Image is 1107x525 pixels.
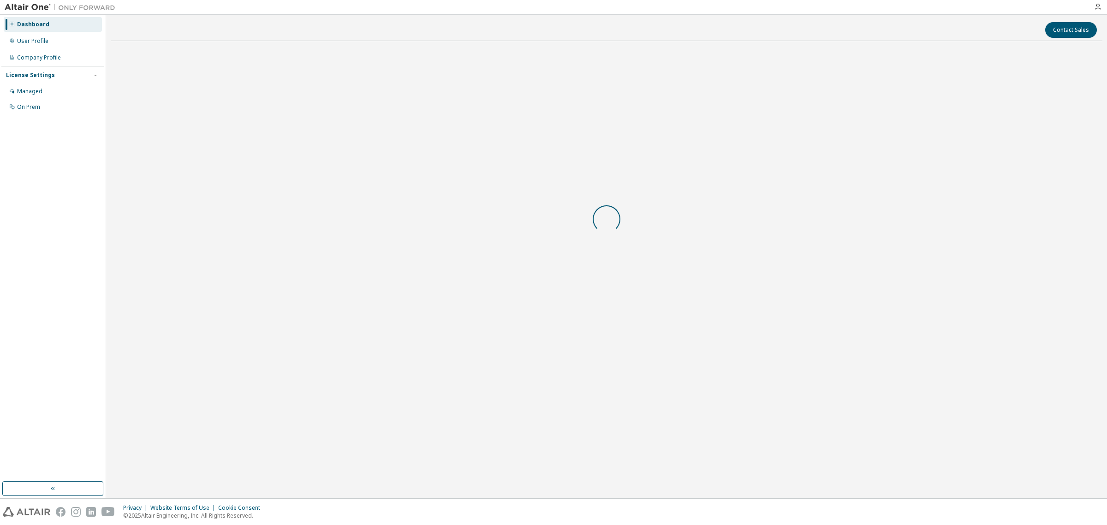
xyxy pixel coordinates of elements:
div: Company Profile [17,54,61,61]
img: altair_logo.svg [3,507,50,517]
p: © 2025 Altair Engineering, Inc. All Rights Reserved. [123,512,266,519]
div: Website Terms of Use [150,504,218,512]
div: Cookie Consent [218,504,266,512]
div: User Profile [17,37,48,45]
div: Dashboard [17,21,49,28]
img: instagram.svg [71,507,81,517]
div: License Settings [6,72,55,79]
img: facebook.svg [56,507,65,517]
img: linkedin.svg [86,507,96,517]
img: Altair One [5,3,120,12]
div: Privacy [123,504,150,512]
button: Contact Sales [1045,22,1097,38]
div: Managed [17,88,42,95]
div: On Prem [17,103,40,111]
img: youtube.svg [101,507,115,517]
